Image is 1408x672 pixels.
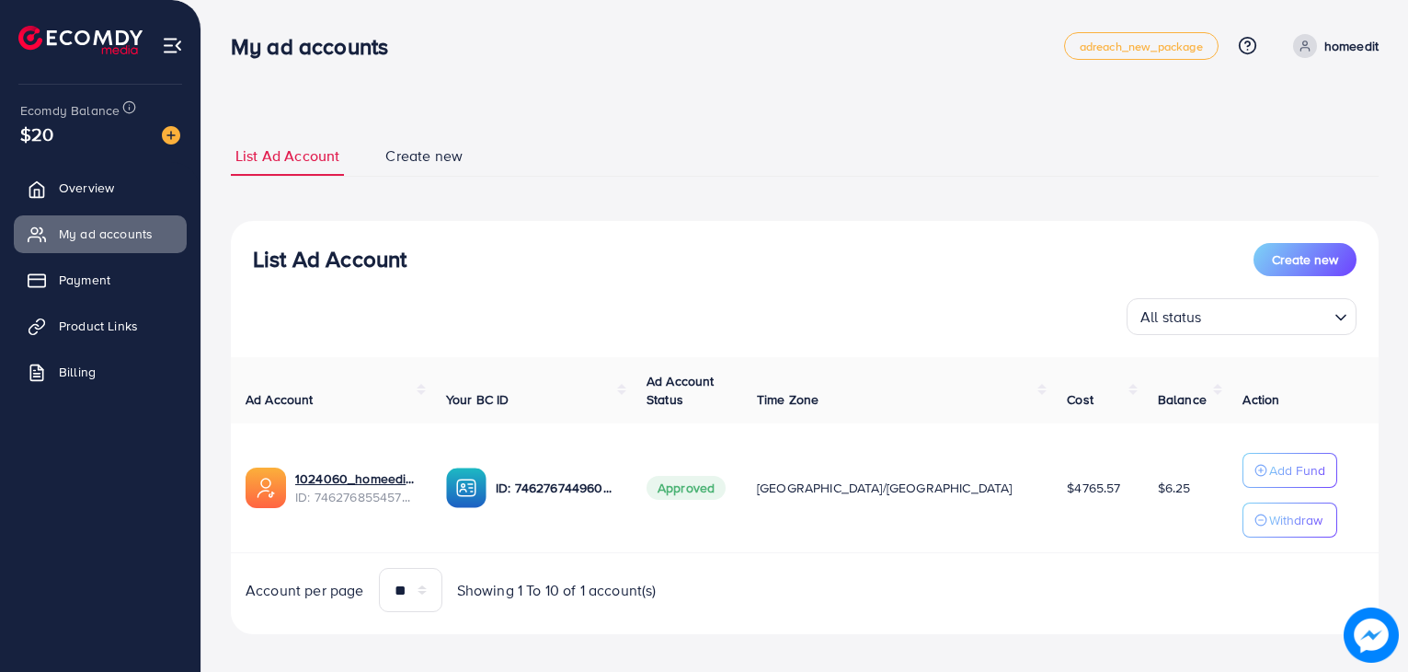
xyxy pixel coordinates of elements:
[295,469,417,507] div: <span class='underline'>1024060_homeedit7_1737561213516</span></br>7462768554572742672
[1080,41,1203,52] span: adreach_new_package
[457,580,657,601] span: Showing 1 To 10 of 1 account(s)
[20,101,120,120] span: Ecomdy Balance
[295,488,417,506] span: ID: 7462768554572742672
[1253,243,1356,276] button: Create new
[14,215,187,252] a: My ad accounts
[1137,304,1206,330] span: All status
[162,126,180,145] img: image
[59,363,96,381] span: Billing
[59,179,114,197] span: Overview
[1269,509,1322,531] p: Withdraw
[446,468,487,508] img: ic-ba-acc.ded83a64.svg
[14,261,187,298] a: Payment
[1158,390,1207,409] span: Balance
[1067,479,1120,497] span: $4765.57
[59,271,110,289] span: Payment
[647,372,715,409] span: Ad Account Status
[162,35,183,56] img: menu
[496,477,617,499] p: ID: 7462767449604177937
[1208,300,1327,330] input: Search for option
[1286,34,1379,58] a: homeedit
[1158,479,1191,497] span: $6.25
[246,580,364,601] span: Account per page
[1242,390,1279,409] span: Action
[1324,35,1379,57] p: homeedit
[1269,459,1325,481] p: Add Fund
[757,479,1013,497] span: [GEOGRAPHIC_DATA]/[GEOGRAPHIC_DATA]
[14,307,187,344] a: Product Links
[231,33,403,60] h3: My ad accounts
[385,145,463,167] span: Create new
[14,353,187,390] a: Billing
[446,390,509,409] span: Your BC ID
[246,390,314,409] span: Ad Account
[246,468,286,508] img: ic-ads-acc.e4c84228.svg
[18,26,143,54] img: logo
[1344,608,1399,663] img: image
[14,169,187,206] a: Overview
[1272,250,1338,269] span: Create new
[1242,503,1337,538] button: Withdraw
[1064,32,1219,60] a: adreach_new_package
[1127,298,1356,335] div: Search for option
[253,246,406,272] h3: List Ad Account
[235,145,339,167] span: List Ad Account
[757,390,818,409] span: Time Zone
[647,476,726,500] span: Approved
[59,225,153,243] span: My ad accounts
[295,469,417,488] a: 1024060_homeedit7_1737561213516
[59,317,138,335] span: Product Links
[1242,453,1337,488] button: Add Fund
[1067,390,1093,409] span: Cost
[20,121,53,147] span: $20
